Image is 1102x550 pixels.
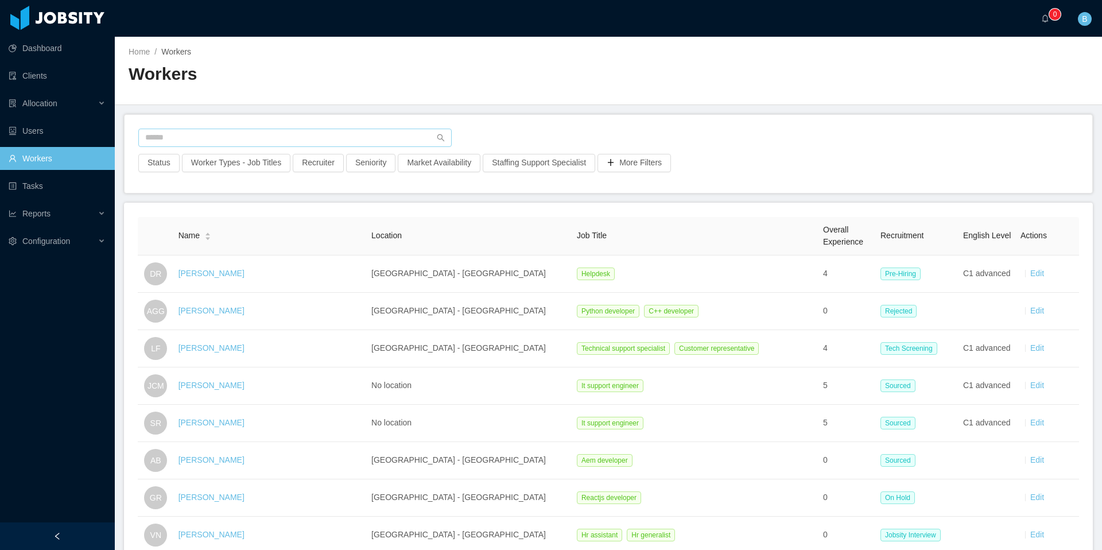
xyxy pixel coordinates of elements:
[880,342,937,355] span: Tech Screening
[9,175,106,197] a: icon: profileTasks
[880,343,942,353] a: Tech Screening
[577,491,641,504] span: Reactjs developer
[1082,12,1087,26] span: B
[674,342,759,355] span: Customer representative
[179,269,245,278] a: [PERSON_NAME]
[880,418,920,427] a: Sourced
[577,454,633,467] span: Aem developer
[179,530,245,539] a: [PERSON_NAME]
[367,405,572,442] td: No location
[367,367,572,405] td: No location
[959,330,1016,367] td: C1 advanced
[22,237,70,246] span: Configuration
[880,530,945,539] a: Jobsity Interview
[880,269,925,278] a: Pre-Hiring
[150,412,161,435] span: SR
[150,262,161,285] span: DR
[880,305,917,317] span: Rejected
[880,381,920,390] a: Sourced
[9,237,17,245] i: icon: setting
[148,374,164,397] span: JCM
[818,405,876,442] td: 5
[1030,455,1044,464] a: Edit
[437,134,445,142] i: icon: search
[179,455,245,464] a: [PERSON_NAME]
[483,154,595,172] button: Staffing Support Specialist
[959,255,1016,293] td: C1 advanced
[577,417,643,429] span: It support engineer
[823,225,863,246] span: Overall Experience
[880,491,915,504] span: On Hold
[597,154,671,172] button: icon: plusMore Filters
[182,154,290,172] button: Worker Types - Job Titles
[880,417,915,429] span: Sourced
[577,268,615,280] span: Helpdesk
[367,293,572,330] td: [GEOGRAPHIC_DATA] - [GEOGRAPHIC_DATA]
[1030,343,1044,353] a: Edit
[818,479,876,517] td: 0
[880,455,920,464] a: Sourced
[150,524,161,547] span: VN
[1030,493,1044,502] a: Edit
[205,235,211,239] i: icon: caret-down
[880,529,941,541] span: Jobsity Interview
[9,119,106,142] a: icon: robotUsers
[154,47,157,56] span: /
[9,37,106,60] a: icon: pie-chartDashboard
[9,210,17,218] i: icon: line-chart
[880,268,921,280] span: Pre-Hiring
[880,493,919,502] a: On Hold
[179,230,200,242] span: Name
[367,255,572,293] td: [GEOGRAPHIC_DATA] - [GEOGRAPHIC_DATA]
[179,343,245,353] a: [PERSON_NAME]
[1049,9,1061,20] sup: 0
[9,147,106,170] a: icon: userWorkers
[147,300,165,323] span: AGG
[818,293,876,330] td: 0
[818,330,876,367] td: 4
[959,405,1016,442] td: C1 advanced
[293,154,344,172] button: Recruiter
[577,231,607,240] span: Job Title
[959,367,1016,405] td: C1 advanced
[577,529,622,541] span: Hr assistant
[179,306,245,315] a: [PERSON_NAME]
[138,154,180,172] button: Status
[346,154,395,172] button: Seniority
[129,47,150,56] a: Home
[398,154,480,172] button: Market Availability
[371,231,402,240] span: Location
[161,47,191,56] span: Workers
[367,442,572,479] td: [GEOGRAPHIC_DATA] - [GEOGRAPHIC_DATA]
[9,64,106,87] a: icon: auditClients
[179,418,245,427] a: [PERSON_NAME]
[577,342,670,355] span: Technical support specialist
[577,305,639,317] span: Python developer
[1030,269,1044,278] a: Edit
[644,305,699,317] span: C++ developer
[179,381,245,390] a: [PERSON_NAME]
[22,99,57,108] span: Allocation
[150,449,161,472] span: AB
[129,63,608,86] h2: Workers
[1041,14,1049,22] i: icon: bell
[1030,381,1044,390] a: Edit
[367,330,572,367] td: [GEOGRAPHIC_DATA] - [GEOGRAPHIC_DATA]
[150,486,162,509] span: GR
[22,209,51,218] span: Reports
[818,442,876,479] td: 0
[1030,530,1044,539] a: Edit
[205,231,211,235] i: icon: caret-up
[9,99,17,107] i: icon: solution
[367,479,572,517] td: [GEOGRAPHIC_DATA] - [GEOGRAPHIC_DATA]
[1030,306,1044,315] a: Edit
[627,529,675,541] span: Hr generalist
[880,231,923,240] span: Recruitment
[880,306,921,315] a: Rejected
[179,493,245,502] a: [PERSON_NAME]
[1030,418,1044,427] a: Edit
[818,367,876,405] td: 5
[880,454,915,467] span: Sourced
[151,337,160,360] span: LF
[1020,231,1047,240] span: Actions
